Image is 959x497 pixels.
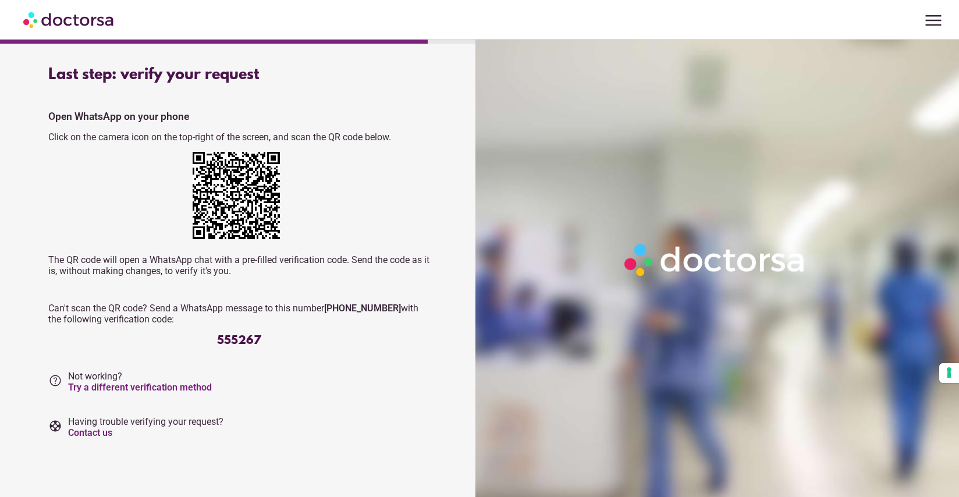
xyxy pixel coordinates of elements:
a: Contact us [68,427,112,438]
img: Xo5LSktD+AAAAABJRU5ErkJggg== [193,152,280,239]
img: Logo-Doctorsa-trans-White-partial-flat.png [619,239,811,281]
button: Your consent preferences for tracking technologies [939,363,959,383]
a: Try a different verification method [68,382,212,393]
span: Not working? [68,371,212,393]
i: help [48,374,62,388]
p: The QR code will open a WhatsApp chat with a pre-filled verification code. Send the code as it is... [48,254,430,276]
p: Click on the camera icon on the top-right of the screen, and scan the QR code below. [48,132,430,143]
div: https://wa.me/+12673231263?text=My+request+verification+code+is+555267 [193,152,286,245]
strong: Open WhatsApp on your phone [48,111,189,122]
div: Last step: verify your request [48,66,430,84]
p: Can't scan the QR code? Send a WhatsApp message to this number with the following verification code: [48,303,430,325]
div: 555267 [48,334,430,347]
i: support [48,419,62,433]
img: Doctorsa.com [23,6,115,33]
span: Having trouble verifying your request? [68,416,223,438]
strong: [PHONE_NUMBER] [324,303,401,314]
span: menu [922,9,944,31]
